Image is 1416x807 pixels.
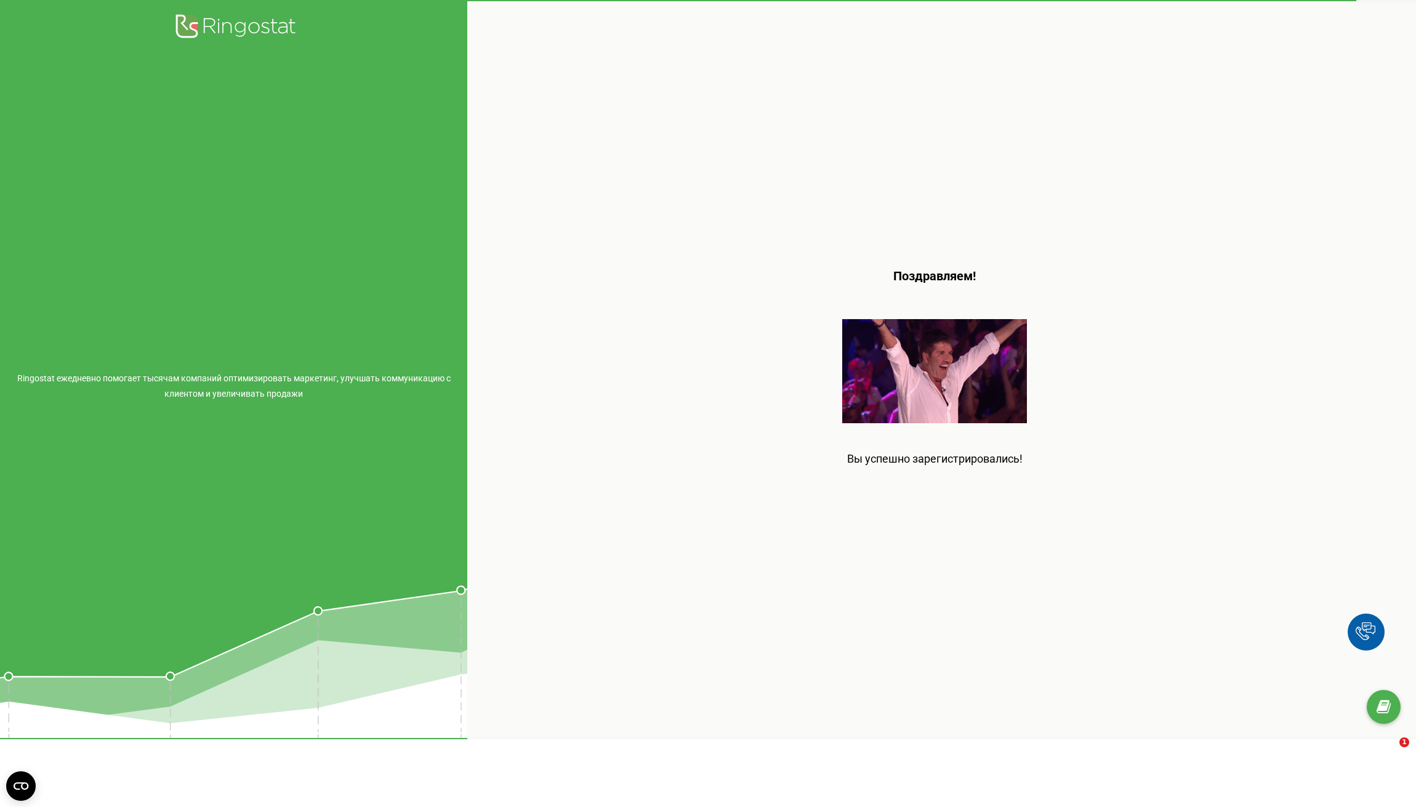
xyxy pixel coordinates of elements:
p: Поздравляем! [893,264,976,313]
button: Open CMP widget [6,771,36,801]
p: Ringostat ежедневно помогает тысячам компаний оптимизировать маркетинг, улучшать коммуникацию с к... [12,371,455,402]
p: Вы успешно зарегистрировались! [847,423,1023,470]
span: 1 [1399,737,1409,747]
iframe: Intercom live chat [1374,737,1404,767]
